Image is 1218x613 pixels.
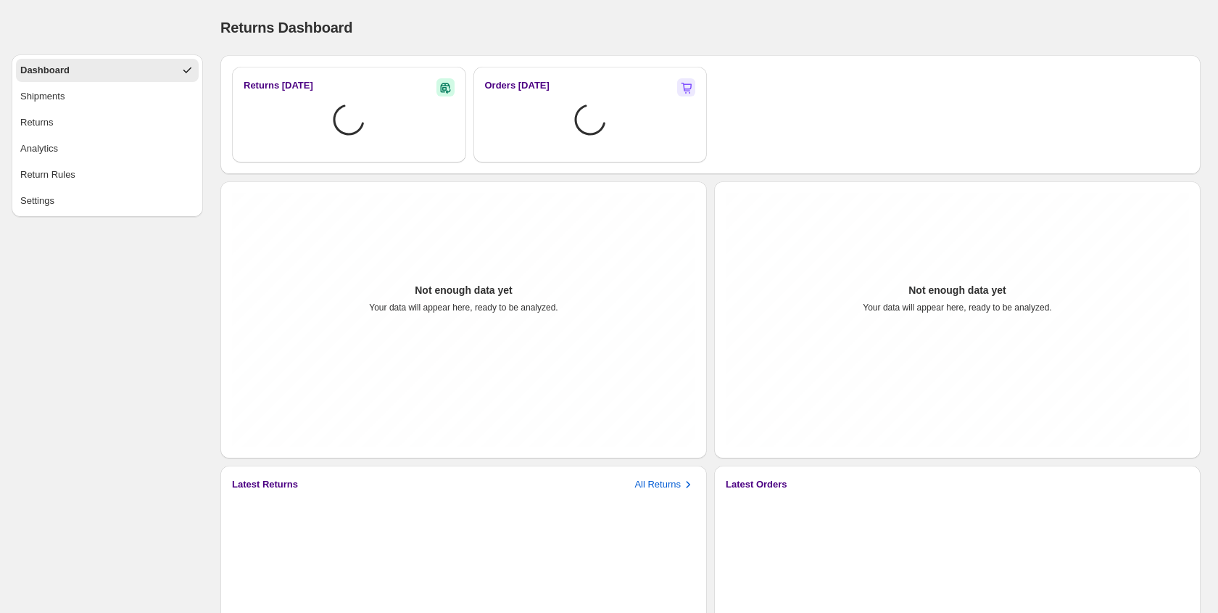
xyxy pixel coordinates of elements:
button: Returns [16,111,199,134]
span: Returns Dashboard [220,20,352,36]
div: Returns [20,115,54,130]
button: Analytics [16,137,199,160]
h3: Latest Returns [232,477,298,492]
div: Dashboard [20,63,70,78]
button: Return Rules [16,163,199,186]
div: Analytics [20,141,58,156]
h3: Latest Orders [726,477,787,492]
h3: Returns [DATE] [244,78,313,93]
button: Shipments [16,85,199,108]
button: All Returns [634,477,695,492]
button: Dashboard [16,59,199,82]
button: Settings [16,189,199,213]
div: Settings [20,194,54,208]
p: All Returns [634,477,681,492]
div: Shipments [20,89,65,104]
h2: Orders [DATE] [485,78,550,93]
div: Return Rules [20,168,75,182]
